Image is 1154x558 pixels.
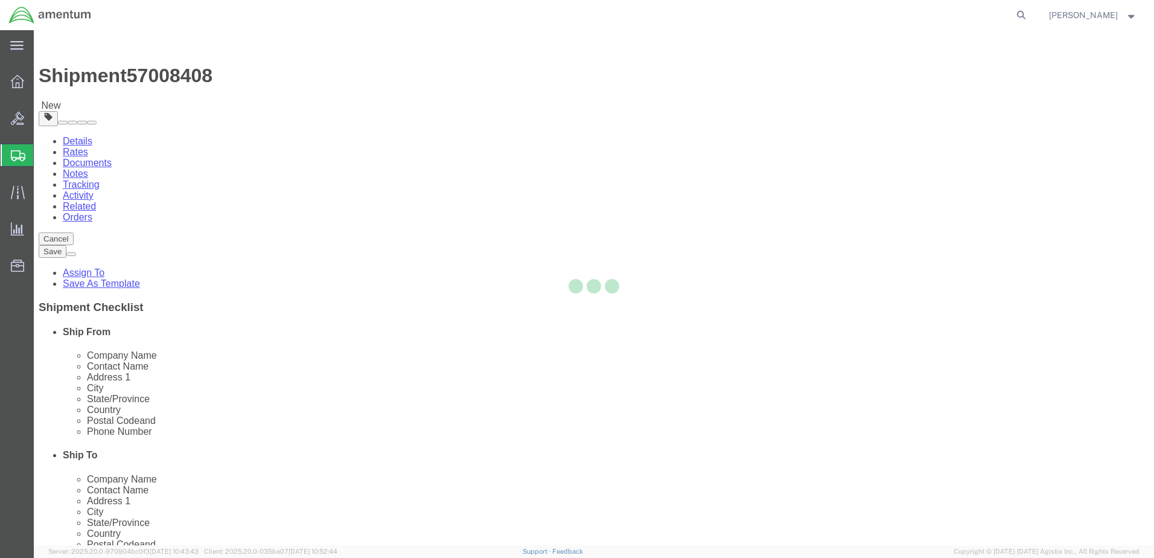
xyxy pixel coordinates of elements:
span: Copyright © [DATE]-[DATE] Agistix Inc., All Rights Reserved [954,547,1140,557]
span: [DATE] 10:52:44 [288,548,337,555]
span: Client: 2025.20.0-035ba07 [204,548,337,555]
a: Support [523,548,553,555]
span: [DATE] 10:43:43 [150,548,199,555]
span: Server: 2025.20.0-970904bc0f3 [48,548,199,555]
img: logo [8,6,92,24]
button: [PERSON_NAME] [1048,8,1138,22]
a: Feedback [552,548,583,555]
span: Betty Fuller [1049,8,1118,22]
